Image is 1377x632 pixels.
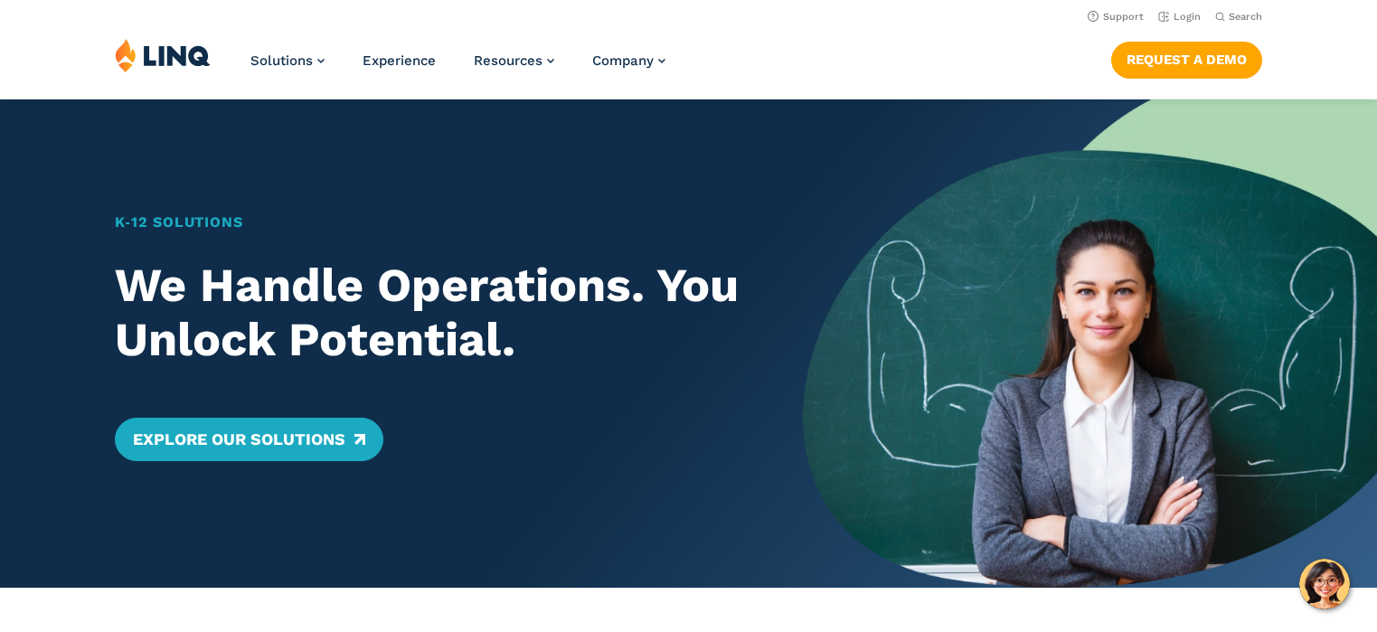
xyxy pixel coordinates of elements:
img: Home Banner [803,99,1377,588]
span: Search [1229,11,1262,23]
span: Resources [474,52,542,69]
a: Experience [363,52,436,69]
nav: Primary Navigation [250,38,665,98]
a: Support [1088,11,1144,23]
button: Hello, have a question? Let’s chat. [1299,559,1350,609]
a: Solutions [250,52,325,69]
span: Company [592,52,654,69]
a: Explore Our Solutions [115,418,383,461]
h1: K‑12 Solutions [115,212,747,233]
a: Login [1158,11,1201,23]
a: Request a Demo [1111,42,1262,78]
h2: We Handle Operations. You Unlock Potential. [115,259,747,367]
button: Open Search Bar [1215,10,1262,24]
span: Solutions [250,52,313,69]
nav: Button Navigation [1111,38,1262,78]
img: LINQ | K‑12 Software [115,38,211,72]
a: Resources [474,52,554,69]
a: Company [592,52,665,69]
